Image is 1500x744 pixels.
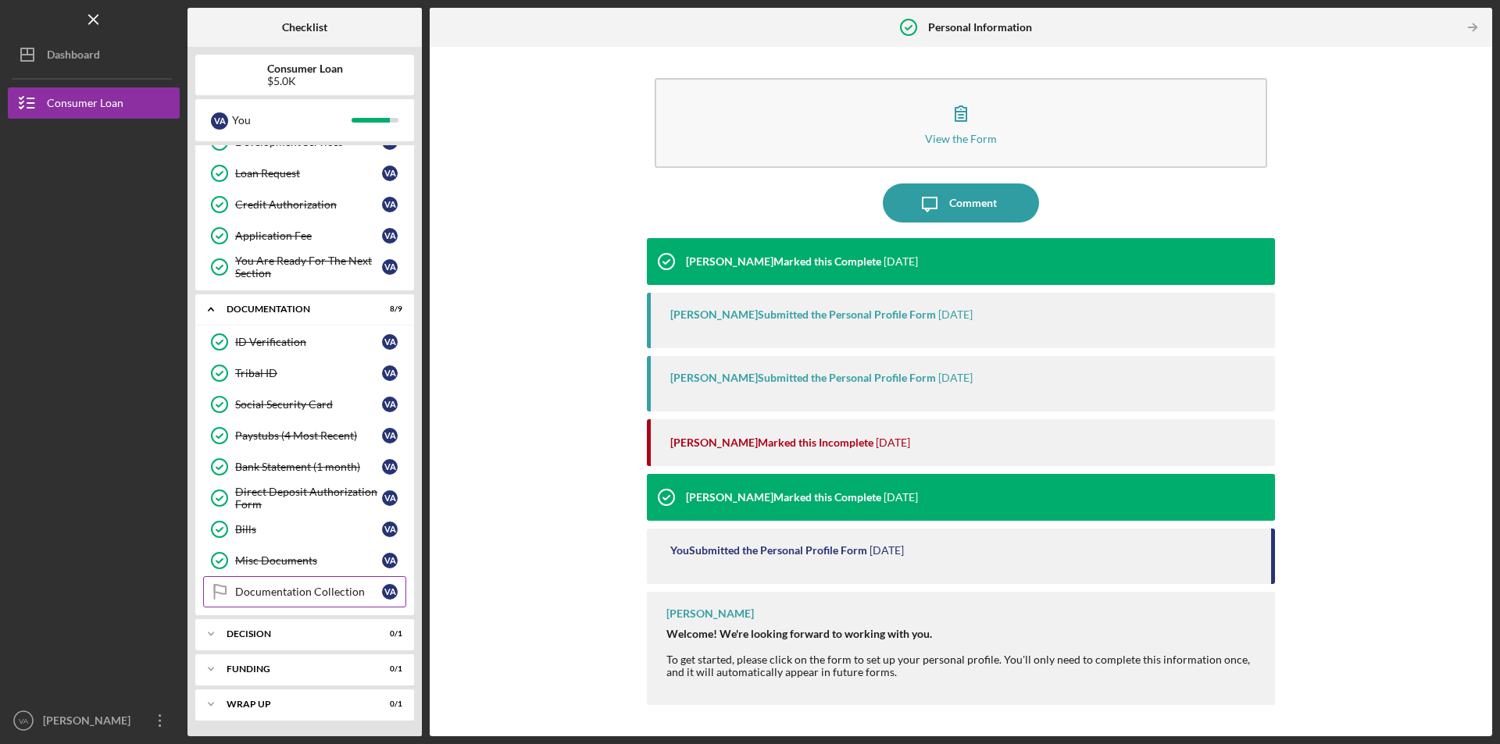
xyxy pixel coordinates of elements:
time: 2025-06-22 04:03 [870,544,904,557]
div: [PERSON_NAME] [666,607,754,620]
div: V A [382,459,398,475]
button: Comment [883,183,1039,222]
time: 2025-07-11 21:20 [884,491,918,504]
button: Consumer Loan [8,87,180,119]
a: Paystubs (4 Most Recent)VA [203,420,406,451]
a: Application FeeVA [203,220,406,251]
div: 8 / 9 [374,304,402,314]
div: [PERSON_NAME] Submitted the Personal Profile Form [670,372,936,384]
div: You Are Ready For The Next Section [235,255,382,279]
div: [PERSON_NAME] Submitted the Personal Profile Form [670,308,936,321]
button: VA[PERSON_NAME] [8,705,180,736]
time: 2025-08-28 20:00 [884,255,918,268]
div: [PERSON_NAME] Marked this Complete [686,491,881,504]
div: Documentation [227,304,363,314]
text: VA [19,717,29,725]
div: Bank Statement (1 month) [235,461,382,473]
div: [PERSON_NAME] Marked this Incomplete [670,436,873,449]
div: 0 / 1 [374,629,402,639]
div: V A [382,334,398,350]
div: Application Fee [235,230,382,242]
a: You Are Ready For The Next SectionVA [203,251,406,283]
a: ID VerificationVA [203,326,406,358]
div: Consumer Loan [47,87,123,123]
div: V A [382,197,398,212]
div: Comment [949,183,997,222]
a: Social Security CardVA [203,389,406,420]
div: V A [382,428,398,443]
button: Dashboard [8,39,180,70]
div: [PERSON_NAME] Marked this Complete [686,255,881,268]
a: Tribal IDVA [203,358,406,389]
div: V A [382,228,398,244]
div: Paystubs (4 Most Recent) [235,429,382,442]
a: Direct Deposit Authorization FormVA [203,482,406,514]
div: Tribal ID [235,367,382,379]
div: ID Verification [235,336,382,348]
div: View the Form [925,133,997,144]
div: You Submitted the Personal Profile Form [670,544,867,557]
a: Documentation CollectionVA [203,576,406,607]
div: You [232,107,352,133]
strong: Welcome! We're looking forward to working with you. [666,627,932,640]
div: [PERSON_NAME] [39,705,141,740]
a: BillsVA [203,514,406,545]
div: V A [382,584,398,600]
div: V A [382,397,398,412]
b: Consumer Loan [267,62,343,75]
div: V A [382,553,398,568]
button: View the Form [655,78,1267,168]
div: Misc Documents [235,554,382,567]
div: V A [382,522,398,537]
div: Funding [227,664,363,674]
div: V A [382,365,398,381]
div: Decision [227,629,363,639]
div: $5.0K [267,75,343,87]
time: 2025-08-28 19:59 [938,372,973,384]
div: Social Security Card [235,398,382,411]
div: 0 / 1 [374,700,402,709]
div: V A [211,112,228,130]
b: Checklist [282,21,327,34]
div: Direct Deposit Authorization Form [235,486,382,511]
a: Misc DocumentsVA [203,545,406,576]
div: V A [382,166,398,181]
time: 2025-08-28 19:58 [876,436,910,449]
div: V A [382,259,398,275]
a: Loan RequestVA [203,158,406,189]
b: Personal Information [928,21,1032,34]
div: V A [382,490,398,506]
div: Credit Authorization [235,198,382,211]
div: 0 / 1 [374,664,402,674]
div: Documentation Collection [235,586,382,598]
div: Wrap up [227,700,363,709]
div: Bills [235,523,382,536]
div: Loan Request [235,167,382,180]
time: 2025-08-28 20:00 [938,308,973,321]
a: Bank Statement (1 month)VA [203,451,406,482]
a: Credit AuthorizationVA [203,189,406,220]
div: Dashboard [47,39,100,74]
